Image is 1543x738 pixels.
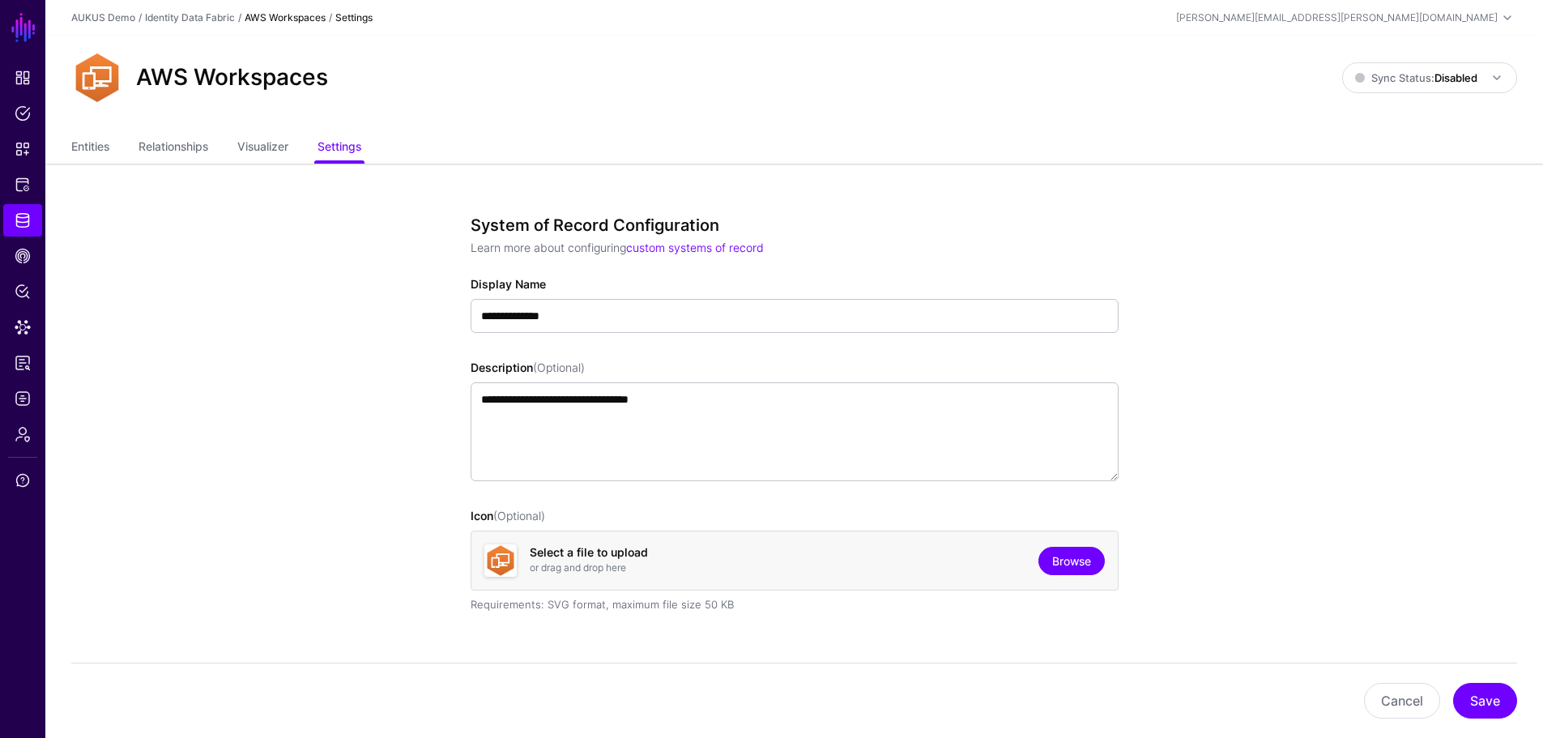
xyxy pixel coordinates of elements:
span: Identity Data Fabric [15,212,31,228]
button: Save [1453,683,1517,719]
a: Settings [318,133,361,164]
label: Display Name [471,275,546,292]
h3: System of Record Configuration [471,215,1119,235]
span: Policies [15,105,31,122]
strong: Settings [335,11,373,23]
p: Learn more about configuring [471,239,1119,256]
span: Dashboard [15,70,31,86]
a: Entities [71,133,109,164]
a: Dashboard [3,62,42,94]
a: Reports [3,347,42,379]
a: Protected Systems [3,169,42,201]
img: svg+xml;base64,PHN2ZyB4bWxucz0iaHR0cDovL3d3dy53My5vcmcvMjAwMC9zdmciIHhtbG5zOnhsaW5rPSJodHRwOi8vd3... [484,544,517,577]
span: Snippets [15,141,31,157]
a: Visualizer [237,133,288,164]
div: / [326,11,335,25]
span: Logs [15,390,31,407]
span: (Optional) [493,509,545,523]
span: (Optional) [533,360,585,374]
img: svg+xml;base64,PHN2ZyB4bWxucz0iaHR0cDovL3d3dy53My5vcmcvMjAwMC9zdmciIHhtbG5zOnhsaW5rPSJodHRwOi8vd3... [71,52,123,104]
a: custom systems of record [626,241,764,254]
span: Data Lens [15,319,31,335]
div: / [235,11,245,25]
h4: Select a file to upload [530,546,1038,560]
a: Policies [3,97,42,130]
a: Snippets [3,133,42,165]
strong: Disabled [1434,71,1477,84]
span: Policy Lens [15,284,31,300]
a: SGNL [10,10,37,45]
span: Admin [15,426,31,442]
a: Identity Data Fabric [3,204,42,237]
label: Description [471,359,585,376]
div: / [135,11,145,25]
a: Admin [3,418,42,450]
label: Icon [471,507,545,524]
h2: AWS Workspaces [136,64,328,92]
span: Reports [15,355,31,371]
div: [PERSON_NAME][EMAIL_ADDRESS][PERSON_NAME][DOMAIN_NAME] [1176,11,1498,25]
a: Relationships [139,133,208,164]
span: Sync Status: [1355,71,1477,84]
button: Cancel [1364,683,1440,719]
a: Policy Lens [3,275,42,308]
span: Support [15,472,31,488]
a: Browse [1038,547,1105,575]
span: Protected Systems [15,177,31,193]
a: Logs [3,382,42,415]
p: or drag and drop here [530,561,1038,575]
span: CAEP Hub [15,248,31,264]
div: Requirements: SVG format, maximum file size 50 KB [471,597,1119,613]
a: Data Lens [3,311,42,343]
a: AUKUS Demo [71,11,135,23]
strong: AWS Workspaces [245,11,326,23]
a: Identity Data Fabric [145,11,235,23]
a: CAEP Hub [3,240,42,272]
